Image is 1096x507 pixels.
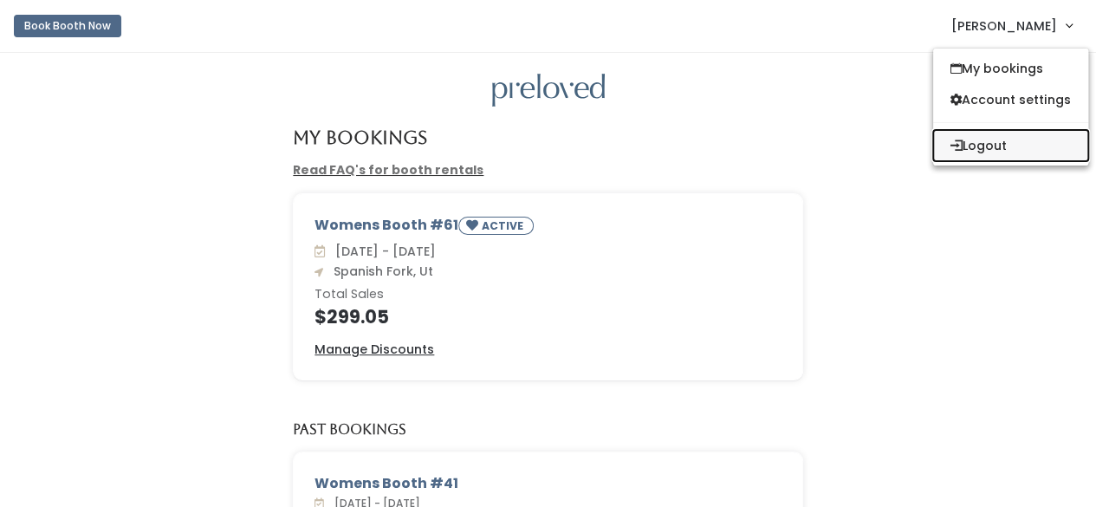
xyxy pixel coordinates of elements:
[315,215,781,242] div: Womens Booth #61
[492,74,605,107] img: preloved logo
[315,473,781,494] div: Womens Booth #41
[933,130,1088,161] button: Logout
[482,218,527,233] small: ACTIVE
[293,422,406,438] h5: Past Bookings
[315,341,434,359] a: Manage Discounts
[315,307,781,327] h4: $299.05
[328,243,436,260] span: [DATE] - [DATE]
[293,161,483,179] a: Read FAQ's for booth rentals
[933,53,1088,84] a: My bookings
[293,127,427,147] h4: My Bookings
[934,7,1089,44] a: [PERSON_NAME]
[315,341,434,358] u: Manage Discounts
[327,263,433,280] span: Spanish Fork, Ut
[14,7,121,45] a: Book Booth Now
[315,288,781,302] h6: Total Sales
[14,15,121,37] button: Book Booth Now
[951,16,1057,36] span: [PERSON_NAME]
[933,84,1088,115] a: Account settings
